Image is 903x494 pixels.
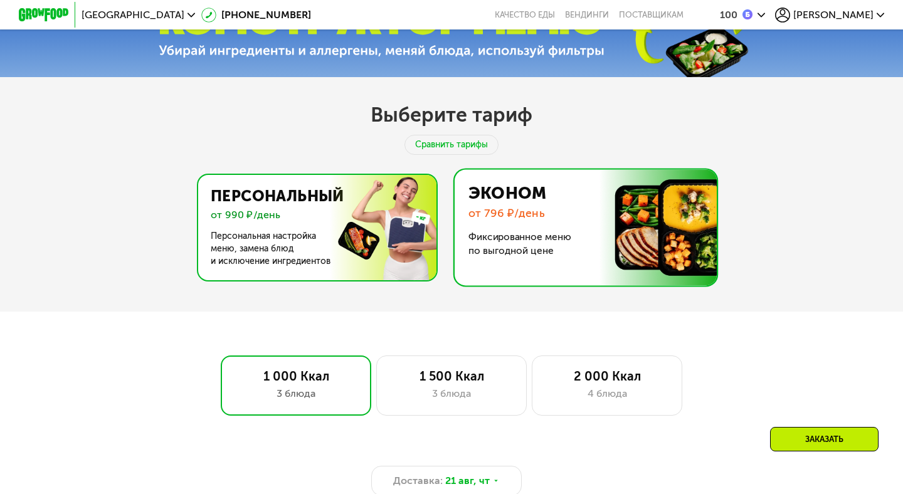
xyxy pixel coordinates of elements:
[371,102,532,127] h2: Выберите тариф
[234,369,358,384] div: 1 000 Ккал
[201,8,311,23] a: [PHONE_NUMBER]
[393,473,443,488] span: Доставка:
[234,386,358,401] div: 3 блюда
[404,135,499,155] div: Сравнить тарифы
[389,386,514,401] div: 3 блюда
[793,10,874,20] span: [PERSON_NAME]
[770,427,879,451] div: Заказать
[720,10,737,20] div: 100
[445,473,490,488] span: 21 авг, чт
[565,10,609,20] a: Вендинги
[389,369,514,384] div: 1 500 Ккал
[545,369,669,384] div: 2 000 Ккал
[619,10,684,20] div: поставщикам
[545,386,669,401] div: 4 блюда
[495,10,555,20] a: Качество еды
[82,10,184,20] span: [GEOGRAPHIC_DATA]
